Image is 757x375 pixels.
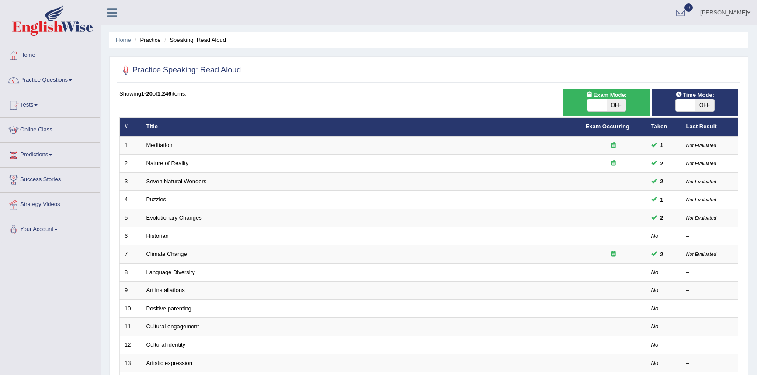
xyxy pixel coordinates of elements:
a: Tests [0,93,100,115]
td: 10 [120,299,142,318]
em: No [651,360,659,366]
a: Cultural identity [146,341,186,348]
em: No [651,233,659,239]
a: Climate Change [146,251,187,257]
a: Home [0,43,100,65]
small: Not Evaluated [686,161,716,166]
span: You can still take this question [657,159,667,168]
th: Taken [646,118,681,136]
div: – [686,305,733,313]
a: Puzzles [146,196,167,203]
td: 13 [120,354,142,372]
a: Exam Occurring [586,123,629,130]
th: Last Result [681,118,738,136]
b: 1-20 [141,90,153,97]
span: 0 [684,3,693,12]
div: – [686,268,733,277]
a: Online Class [0,118,100,140]
a: Home [116,37,131,43]
a: Artistic expression [146,360,192,366]
a: Language Diversity [146,269,195,275]
div: Exam occurring question [586,141,642,150]
div: – [686,323,733,331]
li: Practice [132,36,160,44]
a: Cultural engagement [146,323,199,330]
span: OFF [695,99,714,111]
td: 2 [120,155,142,173]
em: No [651,323,659,330]
span: OFF [607,99,626,111]
small: Not Evaluated [686,215,716,220]
th: # [120,118,142,136]
td: 11 [120,318,142,336]
small: Not Evaluated [686,251,716,257]
td: 9 [120,282,142,300]
a: Practice Questions [0,68,100,90]
div: Exam occurring question [586,250,642,258]
a: Art installations [146,287,185,293]
small: Not Evaluated [686,197,716,202]
small: Not Evaluated [686,143,716,148]
b: 1,246 [157,90,172,97]
span: You can still take this question [657,141,667,150]
div: – [686,232,733,241]
a: Nature of Reality [146,160,189,166]
a: Positive parenting [146,305,191,312]
td: 8 [120,263,142,282]
div: – [686,341,733,349]
a: Strategy Videos [0,193,100,214]
span: You can still take this question [657,213,667,222]
td: 5 [120,209,142,227]
span: You can still take this question [657,177,667,186]
li: Speaking: Read Aloud [162,36,226,44]
em: No [651,269,659,275]
em: No [651,287,659,293]
td: 7 [120,245,142,264]
small: Not Evaluated [686,179,716,184]
a: Meditation [146,142,173,148]
td: 4 [120,191,142,209]
td: 3 [120,172,142,191]
td: 1 [120,136,142,155]
span: You can still take this question [657,195,667,204]
a: Success Stories [0,168,100,189]
span: Exam Mode: [583,90,630,100]
th: Title [142,118,581,136]
div: Showing of items. [119,89,738,98]
a: Seven Natural Wonders [146,178,207,185]
div: Exam occurring question [586,159,642,168]
div: Show exams occurring in exams [563,89,650,116]
a: Your Account [0,217,100,239]
h2: Practice Speaking: Read Aloud [119,64,241,77]
a: Evolutionary Changes [146,214,202,221]
td: 12 [120,336,142,354]
a: Historian [146,233,169,239]
span: You can still take this question [657,250,667,259]
em: No [651,341,659,348]
span: Time Mode: [672,90,718,100]
em: No [651,305,659,312]
td: 6 [120,227,142,245]
div: – [686,286,733,295]
a: Predictions [0,143,100,165]
div: – [686,359,733,368]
